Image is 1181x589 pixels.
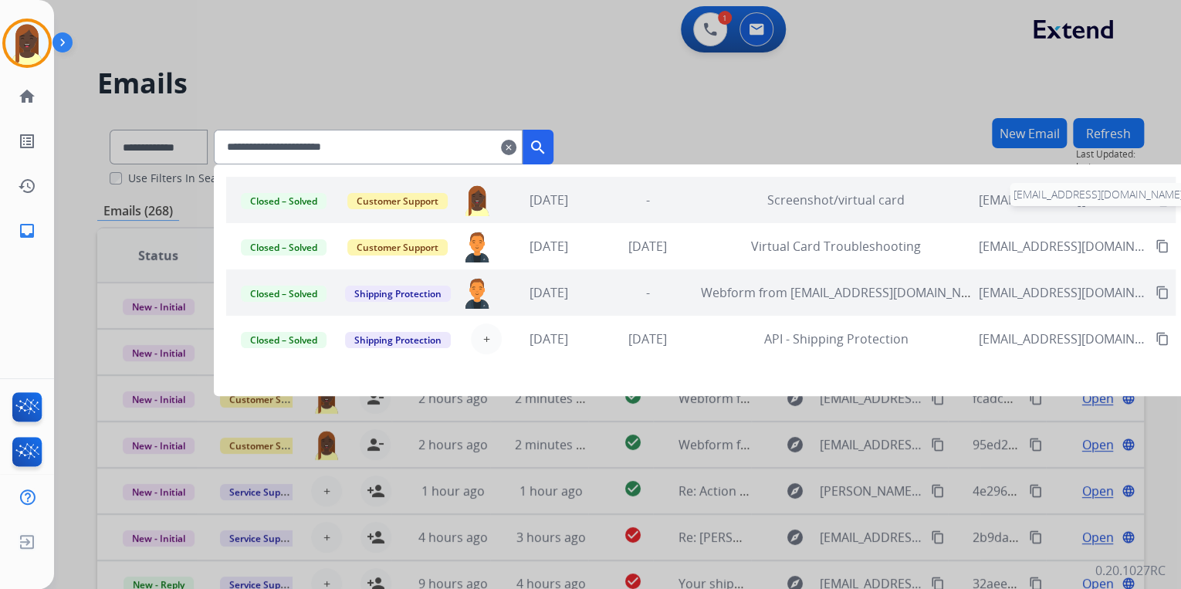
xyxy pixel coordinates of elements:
span: + [483,330,490,348]
span: [EMAIL_ADDRESS][DOMAIN_NAME] [979,237,1147,256]
mat-icon: inbox [18,222,36,240]
span: Customer Support [347,193,448,209]
span: [EMAIL_ADDRESS][DOMAIN_NAME] [979,283,1147,302]
mat-icon: clear [501,138,516,157]
mat-icon: history [18,177,36,195]
span: [EMAIL_ADDRESS][DOMAIN_NAME] [979,191,1147,209]
span: API - Shipping Protection [764,330,909,347]
p: 0.20.1027RC [1095,561,1166,580]
span: [DATE] [530,284,568,301]
span: Closed – Solved [241,332,327,348]
mat-icon: content_copy [1156,239,1169,253]
span: [DATE] [530,330,568,347]
span: [DATE] [530,191,568,208]
span: Shipping Protection [345,332,451,348]
span: Closed – Solved [241,286,327,302]
mat-icon: content_copy [1156,332,1169,346]
span: [EMAIL_ADDRESS][DOMAIN_NAME] [979,330,1147,348]
img: avatar [5,22,49,65]
span: Virtual Card Troubleshooting [751,238,921,255]
span: - [646,284,650,301]
img: agent-avatar [461,276,493,309]
mat-icon: list_alt [18,132,36,151]
mat-icon: content_copy [1156,286,1169,300]
img: agent-avatar [461,230,493,262]
span: - [646,191,650,208]
span: Webform from [EMAIL_ADDRESS][DOMAIN_NAME] on [DATE] [701,284,1051,301]
span: [DATE] [530,238,568,255]
span: Closed – Solved [241,193,327,209]
mat-icon: home [18,87,36,106]
span: Closed – Solved [241,239,327,256]
span: Customer Support [347,239,448,256]
span: Screenshot/virtual card [767,191,905,208]
button: + [471,323,502,354]
span: Shipping Protection [345,286,451,302]
mat-icon: search [529,138,547,157]
span: [DATE] [628,238,667,255]
img: agent-avatar [461,184,493,216]
span: [DATE] [628,330,667,347]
